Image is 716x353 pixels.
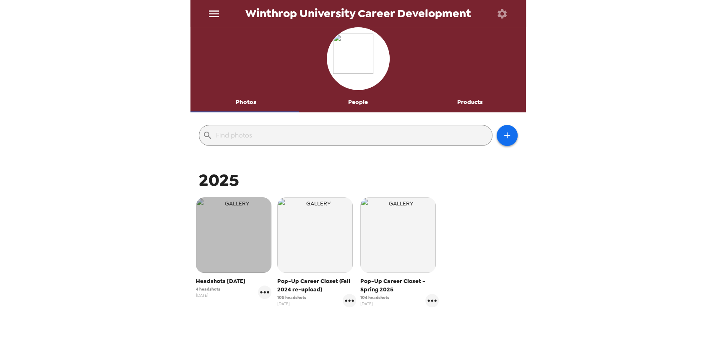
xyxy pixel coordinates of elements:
[360,294,389,301] span: 104 headshots
[216,129,489,142] input: Find photos
[245,8,471,19] span: Winthrop University Career Development
[414,92,526,112] button: Products
[199,169,239,191] span: 2025
[196,197,271,273] img: gallery
[425,294,439,307] button: gallery menu
[360,197,436,273] img: gallery
[258,286,271,299] button: gallery menu
[333,34,383,84] img: org logo
[277,294,306,301] span: 105 headshots
[196,286,220,292] span: 4 headshots
[196,292,220,298] span: [DATE]
[196,277,271,286] span: Headshots [DATE]
[343,294,356,307] button: gallery menu
[277,197,353,273] img: gallery
[190,92,302,112] button: Photos
[302,92,414,112] button: People
[360,301,389,307] span: [DATE]
[277,301,306,307] span: [DATE]
[277,277,356,294] span: Pop-Up Career Closet (Fall 2024 re-upload)
[360,277,439,294] span: Pop-Up Career Closet - Spring 2025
